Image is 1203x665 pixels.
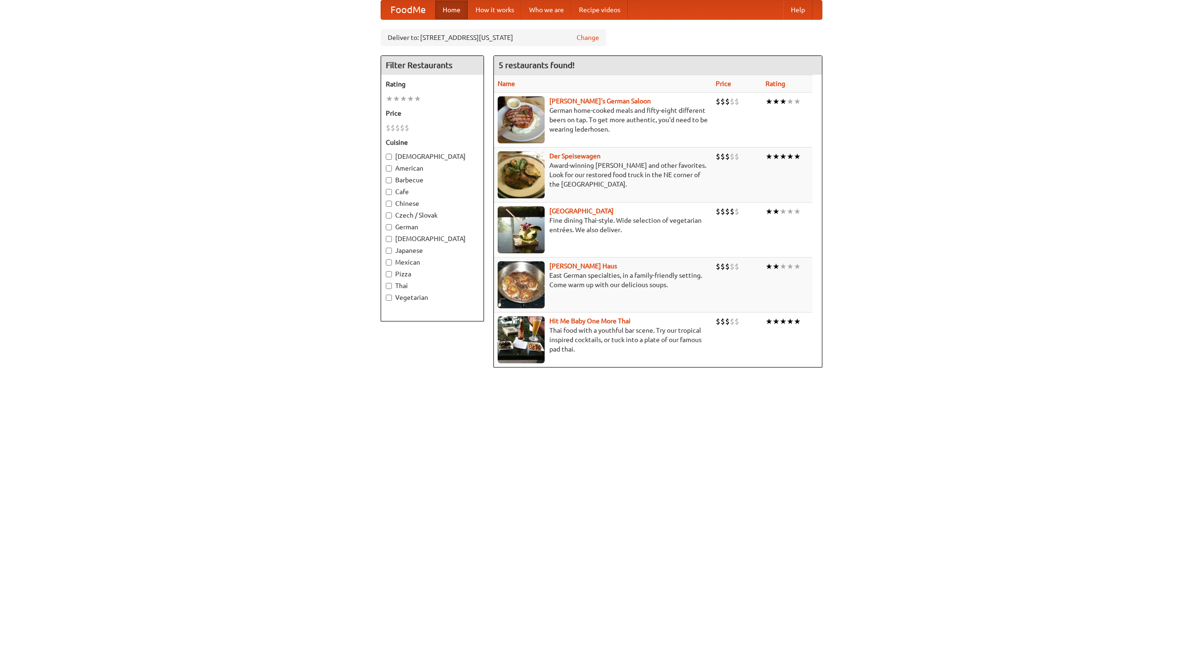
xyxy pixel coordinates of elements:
li: $ [716,316,720,327]
img: speisewagen.jpg [498,151,545,198]
h5: Price [386,109,479,118]
li: ★ [794,261,801,272]
li: ★ [773,151,780,162]
li: ★ [787,96,794,107]
input: Pizza [386,271,392,277]
a: Help [783,0,812,19]
li: $ [725,151,730,162]
label: Cafe [386,187,479,196]
li: ★ [787,261,794,272]
li: ★ [794,316,801,327]
li: $ [400,123,405,133]
input: German [386,224,392,230]
input: Vegetarian [386,295,392,301]
li: $ [716,206,720,217]
a: Price [716,80,731,87]
a: [PERSON_NAME] Haus [549,262,617,270]
li: ★ [780,96,787,107]
li: $ [391,123,395,133]
li: ★ [794,206,801,217]
a: Rating [766,80,785,87]
li: $ [720,316,725,327]
img: satay.jpg [498,206,545,253]
p: Fine dining Thai-style. Wide selection of vegetarian entrées. We also deliver. [498,216,708,235]
a: Change [577,33,599,42]
p: East German specialties, in a family-friendly setting. Come warm up with our delicious soups. [498,271,708,289]
a: Hit Me Baby One More Thai [549,317,631,325]
input: Mexican [386,259,392,266]
input: Thai [386,283,392,289]
li: $ [725,316,730,327]
li: $ [720,151,725,162]
li: $ [734,96,739,107]
p: German home-cooked meals and fifty-eight different beers on tap. To get more authentic, you'd nee... [498,106,708,134]
a: How it works [468,0,522,19]
a: Recipe videos [571,0,628,19]
input: American [386,165,392,172]
a: Home [435,0,468,19]
li: $ [725,206,730,217]
li: $ [395,123,400,133]
li: ★ [766,261,773,272]
li: ★ [787,206,794,217]
li: ★ [773,261,780,272]
input: Chinese [386,201,392,207]
img: kohlhaus.jpg [498,261,545,308]
li: ★ [386,94,393,104]
img: esthers.jpg [498,96,545,143]
li: $ [720,206,725,217]
label: Mexican [386,258,479,267]
ng-pluralize: 5 restaurants found! [499,61,575,70]
input: [DEMOGRAPHIC_DATA] [386,154,392,160]
label: Pizza [386,269,479,279]
div: Deliver to: [STREET_ADDRESS][US_STATE] [381,29,606,46]
li: ★ [773,206,780,217]
label: Thai [386,281,479,290]
label: Japanese [386,246,479,255]
li: ★ [400,94,407,104]
li: $ [730,261,734,272]
li: $ [716,261,720,272]
li: $ [734,206,739,217]
b: Der Speisewagen [549,152,601,160]
li: ★ [780,261,787,272]
li: ★ [393,94,400,104]
input: [DEMOGRAPHIC_DATA] [386,236,392,242]
li: $ [716,96,720,107]
li: $ [405,123,409,133]
h5: Cuisine [386,138,479,147]
li: $ [720,96,725,107]
li: ★ [766,96,773,107]
li: ★ [773,96,780,107]
label: Chinese [386,199,479,208]
li: ★ [794,96,801,107]
li: ★ [780,316,787,327]
li: ★ [766,206,773,217]
li: ★ [414,94,421,104]
h4: Filter Restaurants [381,56,484,75]
label: [DEMOGRAPHIC_DATA] [386,152,479,161]
li: $ [734,261,739,272]
li: ★ [787,151,794,162]
li: $ [725,261,730,272]
label: Barbecue [386,175,479,185]
input: Barbecue [386,177,392,183]
li: $ [730,151,734,162]
b: [GEOGRAPHIC_DATA] [549,207,614,215]
li: ★ [766,151,773,162]
input: Czech / Slovak [386,212,392,219]
li: $ [734,151,739,162]
li: ★ [794,151,801,162]
li: ★ [766,316,773,327]
h5: Rating [386,79,479,89]
li: $ [386,123,391,133]
label: German [386,222,479,232]
input: Cafe [386,189,392,195]
li: $ [720,261,725,272]
p: Thai food with a youthful bar scene. Try our tropical inspired cocktails, or tuck into a plate of... [498,326,708,354]
a: Who we are [522,0,571,19]
a: [PERSON_NAME]'s German Saloon [549,97,651,105]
